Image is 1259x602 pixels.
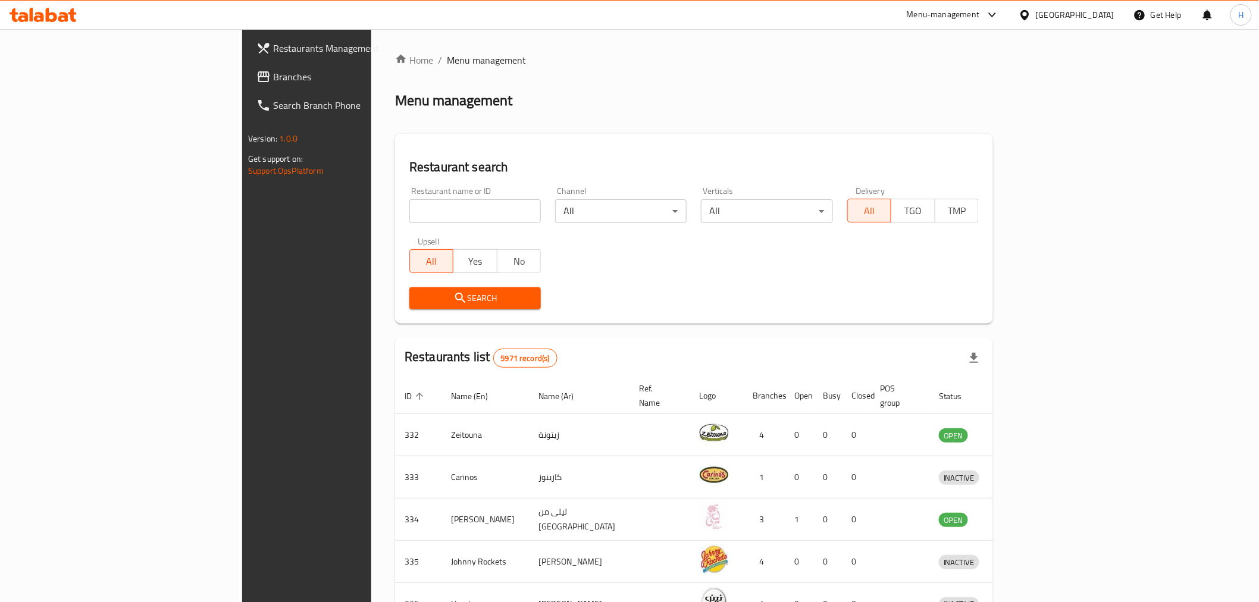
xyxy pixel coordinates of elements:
td: Zeitouna [441,414,529,456]
span: Search Branch Phone [273,98,443,112]
h2: Restaurants list [405,348,558,368]
span: Branches [273,70,443,84]
span: TGO [896,202,930,220]
td: 3 [743,498,785,541]
div: INACTIVE [939,555,979,569]
span: TMP [940,202,974,220]
span: Search [419,291,531,306]
div: All [555,199,687,223]
span: ID [405,389,427,403]
button: No [497,249,541,273]
td: 0 [785,456,813,498]
button: TMP [935,199,979,222]
button: Yes [453,249,497,273]
span: Status [939,389,978,403]
span: Restaurants Management [273,41,443,55]
th: Branches [743,378,785,414]
td: 0 [813,414,842,456]
div: Menu-management [907,8,980,22]
img: Johnny Rockets [699,544,729,574]
td: 4 [743,414,785,456]
span: INACTIVE [939,471,979,485]
td: 0 [842,498,870,541]
span: Name (Ar) [538,389,589,403]
span: OPEN [939,513,968,527]
h2: Restaurant search [409,158,979,176]
a: Branches [247,62,452,91]
td: Carinos [441,456,529,498]
td: زيتونة [529,414,629,456]
td: Johnny Rockets [441,541,529,583]
button: All [409,249,453,273]
div: Total records count [493,349,558,368]
td: 0 [785,414,813,456]
td: كارينوز [529,456,629,498]
td: [PERSON_NAME] [529,541,629,583]
a: Search Branch Phone [247,91,452,120]
span: POS group [880,381,915,410]
span: Name (En) [451,389,503,403]
span: All [415,253,449,270]
th: Busy [813,378,842,414]
nav: breadcrumb [395,53,993,67]
img: Zeitouna [699,418,729,447]
th: Logo [690,378,743,414]
label: Upsell [418,237,440,246]
img: Carinos [699,460,729,490]
td: 0 [785,541,813,583]
span: Ref. Name [639,381,675,410]
span: H [1238,8,1244,21]
input: Search for restaurant name or ID.. [409,199,541,223]
span: No [502,253,536,270]
label: Delivery [856,187,885,195]
td: 0 [813,498,842,541]
td: 1 [785,498,813,541]
td: 0 [813,456,842,498]
span: 5971 record(s) [494,353,557,364]
div: OPEN [939,428,968,443]
span: OPEN [939,429,968,443]
td: 0 [813,541,842,583]
td: 0 [842,414,870,456]
th: Open [785,378,813,414]
div: [GEOGRAPHIC_DATA] [1036,8,1114,21]
span: 1.0.0 [279,131,297,146]
button: Search [409,287,541,309]
div: Export file [960,344,988,372]
span: INACTIVE [939,556,979,569]
td: [PERSON_NAME] [441,498,529,541]
span: Yes [458,253,492,270]
div: All [701,199,832,223]
span: Get support on: [248,151,303,167]
a: Support.OpsPlatform [248,163,324,178]
span: All [853,202,887,220]
span: Version: [248,131,277,146]
th: Closed [842,378,870,414]
a: Restaurants Management [247,34,452,62]
h2: Menu management [395,91,512,110]
button: TGO [891,199,935,222]
button: All [847,199,891,222]
td: 4 [743,541,785,583]
td: 0 [842,541,870,583]
img: Leila Min Lebnan [699,502,729,532]
td: ليلى من [GEOGRAPHIC_DATA] [529,498,629,541]
td: 1 [743,456,785,498]
span: Menu management [447,53,526,67]
td: 0 [842,456,870,498]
